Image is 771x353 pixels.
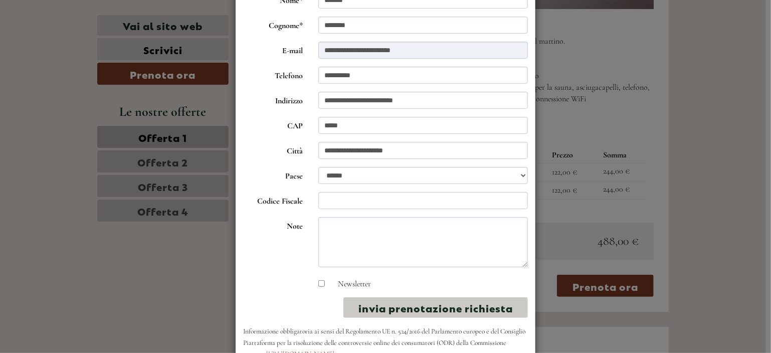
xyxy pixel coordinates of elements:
label: Paese [236,167,311,182]
label: Indirizzo [236,92,311,107]
label: Telefono [236,67,311,82]
label: Città [236,142,311,157]
label: Newsletter [328,278,371,290]
label: CAP [236,117,311,132]
button: invia prenotazione richiesta [343,297,528,318]
div: [GEOGRAPHIC_DATA] [15,29,134,37]
label: Note [236,217,311,232]
div: giovedì [175,8,220,25]
label: Codice Fiscale [236,192,311,207]
small: 20:31 [15,49,134,56]
label: E-mail [236,42,311,57]
label: Cognome* [236,17,311,32]
div: Buon giorno, come possiamo aiutarla? [8,27,139,58]
button: Invia [336,260,395,282]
